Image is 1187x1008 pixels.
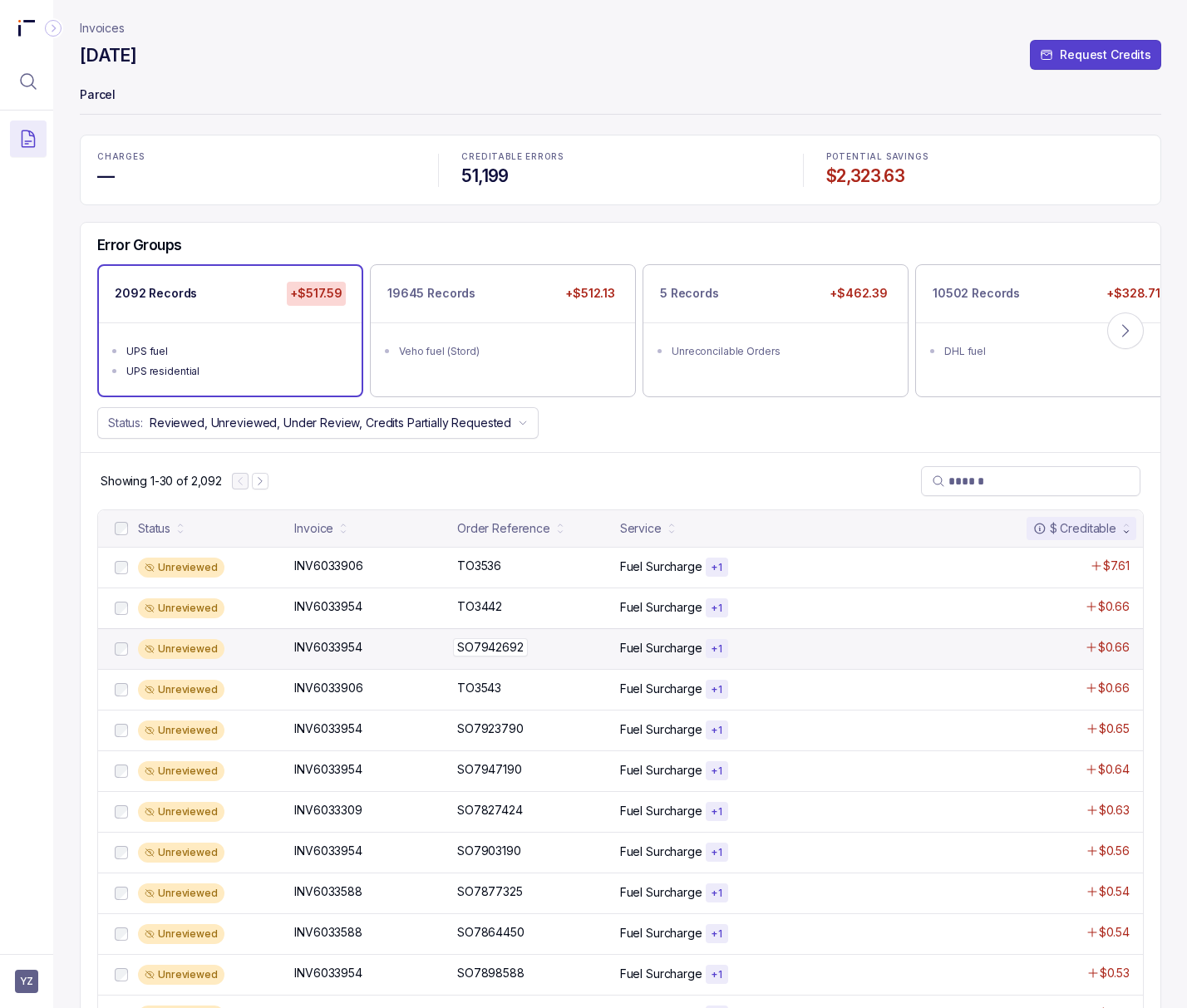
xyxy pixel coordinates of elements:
[80,80,1161,113] p: Parcel
[10,63,47,100] button: Menu Icon Button MagnifyingGlassIcon
[711,683,723,696] p: + 1
[461,165,779,188] h4: 51,199
[1099,720,1130,737] p: $0.65
[1099,924,1130,941] p: $0.54
[115,602,128,615] input: checkbox-checkbox
[1098,680,1130,696] p: $0.66
[1100,965,1130,981] p: $0.53
[294,965,362,981] p: INV6033954
[138,520,170,537] div: Status
[1103,558,1130,574] p: $7.61
[457,598,502,615] p: TO3442
[1060,47,1151,63] p: Request Credits
[711,927,723,941] p: + 1
[457,761,522,778] p: SO7947190
[138,761,224,781] div: Unreviewed
[620,966,702,982] p: Fuel Surcharge
[294,802,362,819] p: INV6033309
[620,558,702,575] p: Fuel Surcharge
[115,642,128,656] input: checkbox-checkbox
[115,285,197,302] p: 2092 Records
[138,720,224,740] div: Unreviewed
[43,18,63,38] div: Collapse Icon
[620,803,702,819] p: Fuel Surcharge
[138,965,224,985] div: Unreviewed
[620,925,702,942] p: Fuel Surcharge
[1098,761,1130,778] p: $0.64
[1098,598,1130,615] p: $0.66
[115,846,128,859] input: checkbox-checkbox
[1030,40,1161,70] button: Request Credits
[115,805,128,819] input: checkbox-checkbox
[294,761,362,778] p: INV6033954
[1099,883,1130,900] p: $0.54
[252,473,268,489] button: Next Page
[457,883,523,900] p: SO7877325
[138,680,224,700] div: Unreviewed
[826,165,1144,188] h4: $2,323.63
[294,680,363,696] p: INV6033906
[115,561,128,574] input: checkbox-checkbox
[457,802,523,819] p: SO7827424
[15,970,38,993] button: User initials
[711,724,723,737] p: + 1
[457,843,521,859] p: SO7903190
[711,642,723,656] p: + 1
[97,165,415,188] h4: —
[457,520,550,537] div: Order Reference
[620,681,702,697] p: Fuel Surcharge
[138,924,224,944] div: Unreviewed
[294,558,363,574] p: INV6033906
[80,20,125,37] p: Invoices
[1099,802,1130,819] p: $0.63
[620,520,662,537] div: Service
[620,843,702,860] p: Fuel Surcharge
[138,598,224,618] div: Unreviewed
[457,680,501,696] p: TO3543
[1033,520,1116,537] div: $ Creditable
[294,883,362,900] p: INV6033588
[457,558,501,574] p: TO3536
[933,285,1020,302] p: 10502 Records
[80,44,136,67] h4: [DATE]
[97,152,415,162] p: CHARGES
[711,846,723,859] p: + 1
[115,927,128,941] input: checkbox-checkbox
[126,363,344,380] div: UPS residential
[711,765,723,778] p: + 1
[457,720,524,737] p: SO7923790
[80,20,125,37] nav: breadcrumb
[294,598,362,615] p: INV6033954
[126,343,344,360] div: UPS fuel
[138,558,224,578] div: Unreviewed
[660,285,719,302] p: 5 Records
[101,473,222,489] p: Showing 1-30 of 2,092
[115,724,128,737] input: checkbox-checkbox
[101,473,222,489] div: Remaining page entries
[620,721,702,738] p: Fuel Surcharge
[294,520,333,537] div: Invoice
[620,884,702,901] p: Fuel Surcharge
[711,968,723,981] p: + 1
[461,152,779,162] p: CREDITABLE ERRORS
[115,765,128,778] input: checkbox-checkbox
[711,805,723,819] p: + 1
[138,883,224,903] div: Unreviewed
[1103,282,1164,305] p: +$328.71
[711,561,723,574] p: + 1
[294,924,362,941] p: INV6033588
[138,639,224,659] div: Unreviewed
[294,720,362,737] p: INV6033954
[620,762,702,779] p: Fuel Surcharge
[138,802,224,822] div: Unreviewed
[1098,639,1130,656] p: $0.66
[826,282,891,305] p: +$462.39
[97,236,182,254] h5: Error Groups
[294,639,362,656] p: INV6033954
[150,415,511,431] p: Reviewed, Unreviewed, Under Review, Credits Partially Requested
[10,120,47,157] button: Menu Icon Button DocumentTextIcon
[115,683,128,696] input: checkbox-checkbox
[115,887,128,900] input: checkbox-checkbox
[944,343,1162,360] div: DHL fuel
